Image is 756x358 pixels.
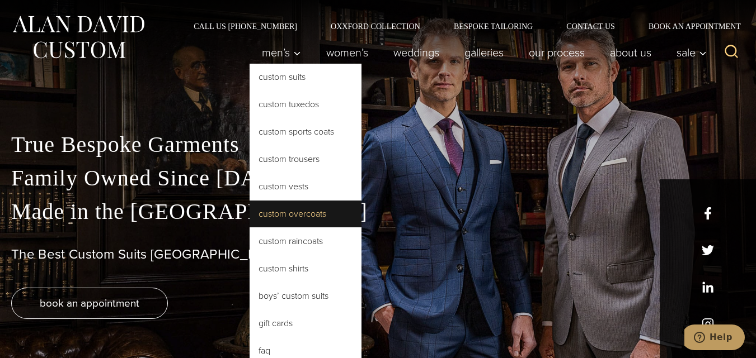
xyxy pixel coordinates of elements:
[250,173,361,200] a: Custom Vests
[250,41,314,64] button: Men’s sub menu toggle
[11,288,168,319] a: book an appointment
[250,228,361,255] a: Custom Raincoats
[11,12,145,62] img: Alan David Custom
[250,118,361,145] a: Custom Sports Coats
[598,41,664,64] a: About Us
[177,22,745,30] nav: Secondary Navigation
[250,201,361,227] a: Custom Overcoats
[250,41,713,64] nav: Primary Navigation
[11,246,745,262] h1: The Best Custom Suits [GEOGRAPHIC_DATA] Has to Offer
[250,91,361,118] a: Custom Tuxedos
[250,283,361,309] a: Boys’ Custom Suits
[250,310,361,337] a: Gift Cards
[381,41,452,64] a: weddings
[632,22,745,30] a: Book an Appointment
[250,255,361,282] a: Custom Shirts
[452,41,516,64] a: Galleries
[516,41,598,64] a: Our Process
[664,41,713,64] button: Sale sub menu toggle
[437,22,550,30] a: Bespoke Tailoring
[550,22,632,30] a: Contact Us
[684,324,745,352] iframe: Opens a widget where you can chat to one of our agents
[718,39,745,66] button: View Search Form
[40,295,139,311] span: book an appointment
[11,128,745,228] p: True Bespoke Garments Family Owned Since [DATE] Made in the [GEOGRAPHIC_DATA]
[314,22,437,30] a: Oxxford Collection
[250,146,361,173] a: Custom Trousers
[314,41,381,64] a: Women’s
[250,64,361,90] a: Custom Suits
[177,22,314,30] a: Call Us [PHONE_NUMBER]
